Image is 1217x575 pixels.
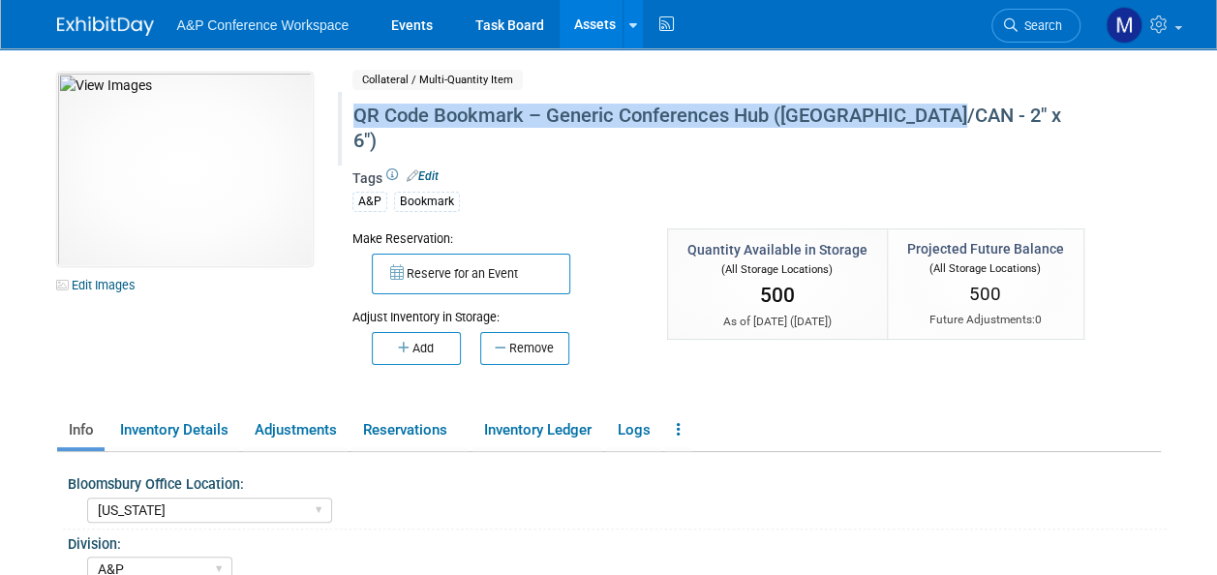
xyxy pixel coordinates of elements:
[407,169,439,183] a: Edit
[907,312,1064,328] div: Future Adjustments:
[969,283,1001,305] span: 500
[352,70,523,90] span: Collateral / Multi-Quantity Item
[480,332,569,365] button: Remove
[472,413,602,447] a: Inventory Ledger
[687,240,867,259] div: Quantity Available in Storage
[57,273,143,297] a: Edit Images
[352,168,1079,225] div: Tags
[794,315,828,328] span: [DATE]
[1018,18,1062,33] span: Search
[372,332,461,365] button: Add
[991,9,1080,43] a: Search
[1106,7,1142,44] img: Matt Hambridge
[352,228,638,248] div: Make Reservation:
[68,469,1167,494] div: Bloomsbury Office Location:
[606,413,661,447] a: Logs
[347,99,1079,158] div: QR Code Bookmark – Generic Conferences Hub ([GEOGRAPHIC_DATA]/CAN - 2" x 6")
[760,284,795,307] span: 500
[372,254,570,294] button: Reserve for an Event
[352,294,638,326] div: Adjust Inventory in Storage:
[108,413,239,447] a: Inventory Details
[687,259,867,278] div: (All Storage Locations)
[1035,313,1042,326] span: 0
[394,192,460,212] div: Bookmark
[57,413,105,447] a: Info
[57,73,313,266] img: View Images
[352,192,387,212] div: A&P
[68,530,1167,554] div: Division:
[57,16,154,36] img: ExhibitDay
[687,314,867,330] div: As of [DATE] ( )
[907,258,1064,277] div: (All Storage Locations)
[907,239,1064,258] div: Projected Future Balance
[177,17,350,33] span: A&P Conference Workspace
[243,413,348,447] a: Adjustments
[351,413,469,447] a: Reservations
